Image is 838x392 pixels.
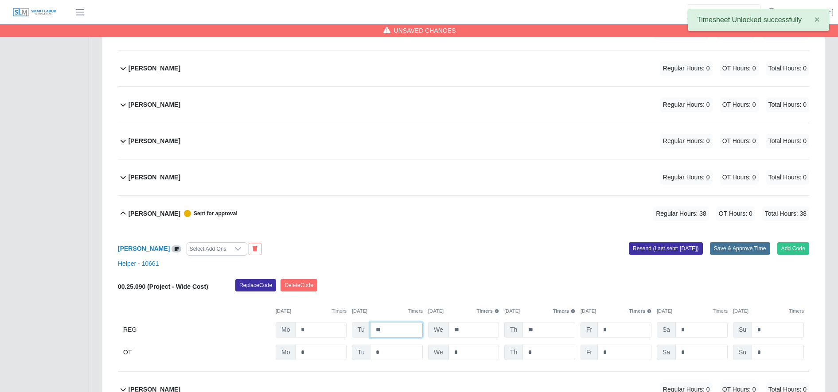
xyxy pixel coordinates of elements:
span: Regular Hours: 0 [660,97,713,112]
span: × [815,14,820,24]
span: OT Hours: 0 [720,61,759,76]
a: [PERSON_NAME] [783,8,834,17]
span: Regular Hours: 0 [660,61,713,76]
div: [DATE] [276,307,347,315]
span: Total Hours: 0 [766,170,809,185]
button: Timers [713,307,728,315]
span: We [428,345,449,360]
b: [PERSON_NAME] [129,173,180,182]
div: REG [123,322,270,338]
div: [DATE] [581,307,651,315]
span: Unsaved Changes [394,26,456,35]
img: SLM Logo [12,8,57,17]
span: Tu [352,345,370,360]
div: [DATE] [428,307,499,315]
span: Fr [581,345,598,360]
a: View/Edit Notes [171,245,181,252]
span: Regular Hours: 38 [653,206,709,221]
b: [PERSON_NAME] [129,64,180,73]
span: Tu [352,322,370,338]
button: Save & Approve Time [710,242,770,255]
button: Timers [408,307,423,315]
div: Select Add Ons [187,243,229,255]
button: Timers [553,307,576,315]
button: [PERSON_NAME] Sent for approval Regular Hours: 38 OT Hours: 0 Total Hours: 38 [118,196,809,232]
b: [PERSON_NAME] [129,209,180,218]
span: We [428,322,449,338]
span: Mo [276,345,296,360]
a: [PERSON_NAME] [118,245,170,252]
button: ReplaceCode [235,279,276,291]
button: DeleteCode [281,279,317,291]
span: Th [504,322,523,338]
button: [PERSON_NAME] Regular Hours: 0 OT Hours: 0 Total Hours: 0 [118,50,809,86]
button: [PERSON_NAME] Regular Hours: 0 OT Hours: 0 Total Hours: 0 [118,87,809,123]
b: 00.25.090 (Project - Wide Cost) [118,283,208,290]
div: OT [123,345,270,360]
button: [PERSON_NAME] Regular Hours: 0 OT Hours: 0 Total Hours: 0 [118,123,809,159]
button: [PERSON_NAME] Regular Hours: 0 OT Hours: 0 Total Hours: 0 [118,159,809,195]
span: Su [733,322,752,338]
button: Timers [789,307,804,315]
span: Fr [581,322,598,338]
button: Timers [331,307,347,315]
span: OT Hours: 0 [720,134,759,148]
b: [PERSON_NAME] [129,100,180,109]
button: Timers [629,307,652,315]
a: Helper - 10661 [118,260,159,267]
span: Total Hours: 38 [762,206,809,221]
div: [DATE] [733,307,804,315]
button: Add Code [777,242,810,255]
div: [DATE] [657,307,728,315]
span: Total Hours: 0 [766,97,809,112]
span: OT Hours: 0 [720,170,759,185]
span: Sa [657,345,676,360]
div: Timesheet Unlocked successfully [688,9,829,31]
span: Regular Hours: 0 [660,170,713,185]
b: [PERSON_NAME] [129,136,180,146]
button: Resend (Last sent: [DATE]) [629,242,703,255]
span: Total Hours: 0 [766,134,809,148]
span: Sent for approval [180,210,238,217]
span: Sa [657,322,676,338]
div: [DATE] [352,307,423,315]
span: Total Hours: 0 [766,61,809,76]
button: End Worker & Remove from the Timesheet [249,243,261,255]
span: Su [733,345,752,360]
span: Th [504,345,523,360]
span: OT Hours: 0 [716,206,755,221]
span: Regular Hours: 0 [660,134,713,148]
button: Timers [477,307,499,315]
span: OT Hours: 0 [720,97,759,112]
input: Search [687,4,760,20]
span: Mo [276,322,296,338]
div: [DATE] [504,307,575,315]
